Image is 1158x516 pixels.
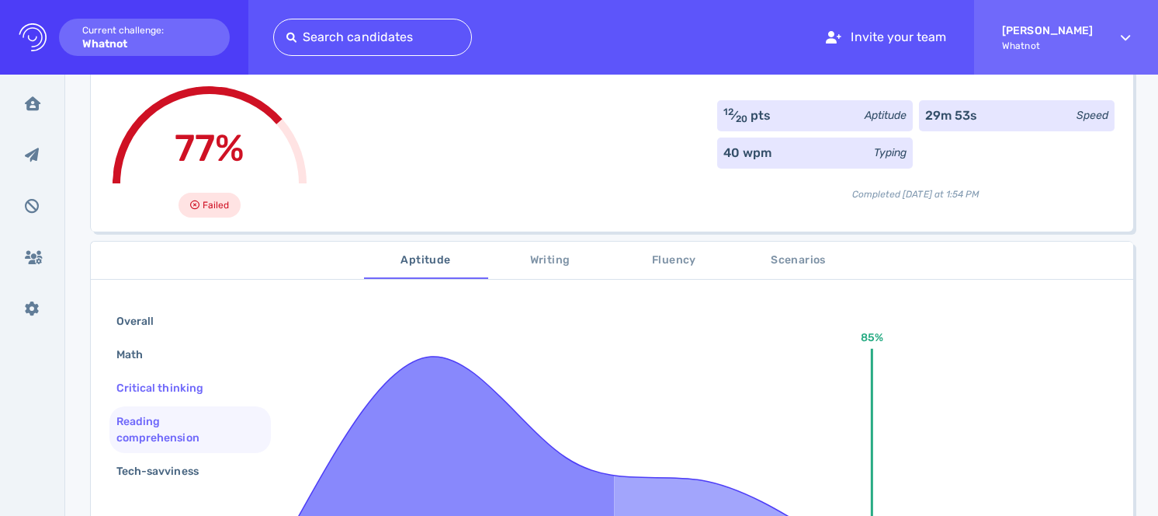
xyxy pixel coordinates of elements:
span: Failed [203,196,229,214]
div: Math [113,343,161,366]
span: 77% [175,126,244,170]
div: Completed [DATE] at 1:54 PM [717,175,1115,201]
div: 40 wpm [723,144,771,162]
strong: [PERSON_NAME] [1002,24,1093,37]
span: Scenarios [746,251,851,270]
text: 85% [861,331,883,344]
div: ⁄ pts [723,106,771,125]
div: Speed [1077,107,1108,124]
sub: 20 [736,113,747,124]
div: Tech-savviness [113,460,217,483]
span: Aptitude [373,251,479,270]
div: Aptitude [865,107,907,124]
span: Writing [498,251,603,270]
div: Critical thinking [113,377,222,399]
span: Fluency [622,251,727,270]
div: 29m 53s [925,106,977,125]
div: Reading comprehension [113,410,255,449]
sup: 12 [723,106,733,117]
div: Overall [113,310,172,333]
span: Whatnot [1002,40,1093,51]
div: Typing [874,145,907,161]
